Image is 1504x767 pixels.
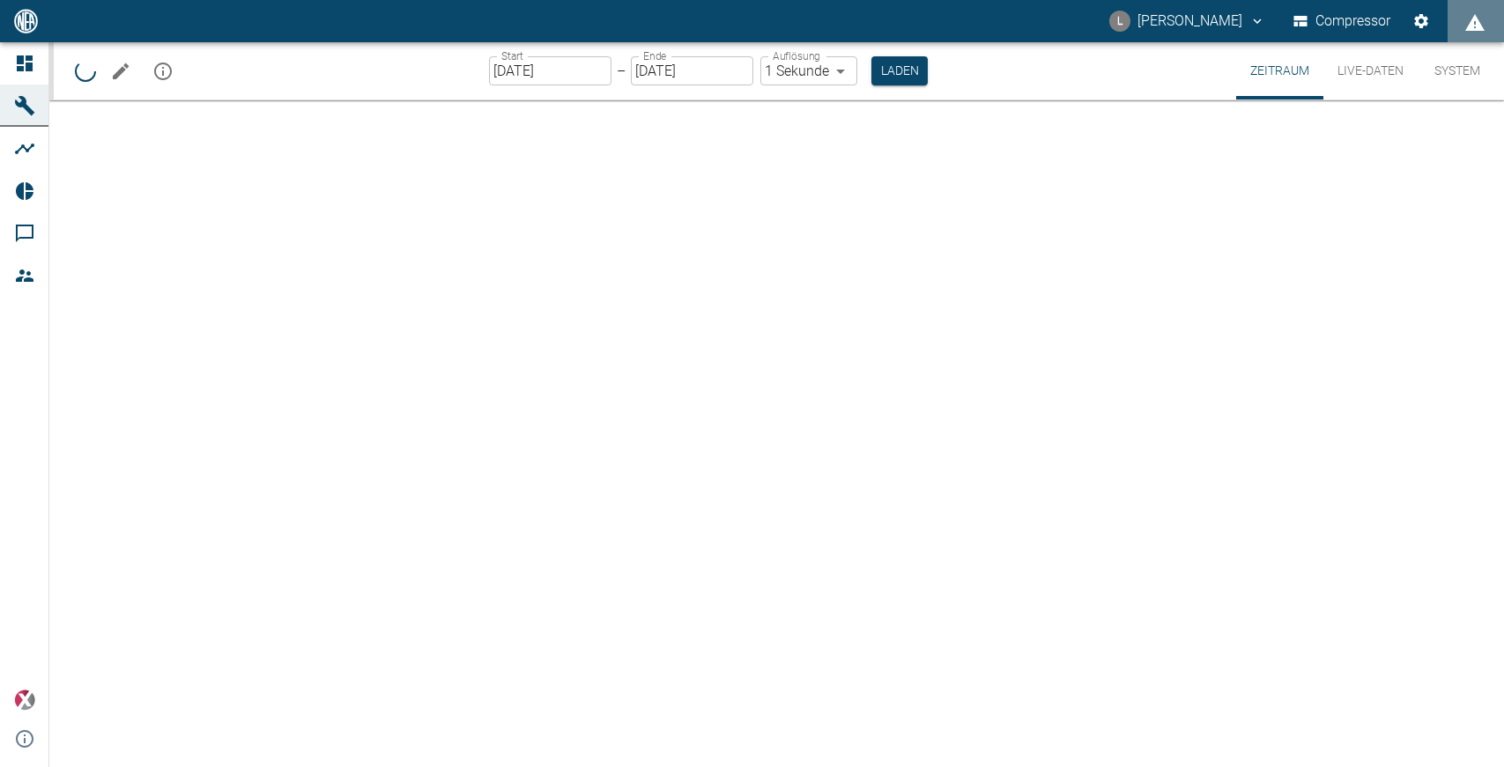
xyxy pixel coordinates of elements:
button: Compressor [1290,5,1395,37]
img: logo [12,9,40,33]
img: Xplore Logo [14,690,35,711]
label: Auflösung [773,48,820,63]
p: – [617,61,626,81]
button: mission info [145,54,181,89]
label: Start [501,48,523,63]
button: luca.corigliano@neuman-esser.com [1107,5,1268,37]
button: Zeitraum [1236,42,1323,100]
input: DD.MM.YYYY [489,56,611,85]
label: Ende [643,48,666,63]
button: Einstellungen [1405,5,1437,37]
div: 1 Sekunde [760,56,857,85]
button: Machine bearbeiten [103,54,138,89]
div: L [1109,11,1130,32]
button: Laden [871,56,928,85]
button: Live-Daten [1323,42,1418,100]
input: DD.MM.YYYY [631,56,753,85]
button: System [1418,42,1497,100]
